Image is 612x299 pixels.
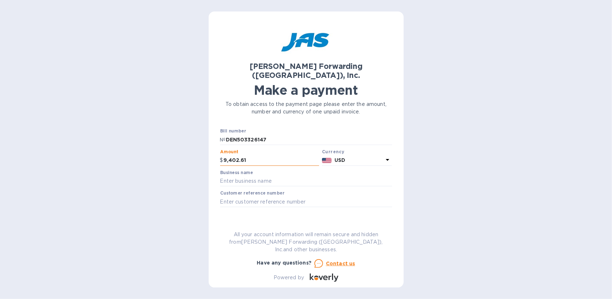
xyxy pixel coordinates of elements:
p: All your account information will remain secure and hidden from [PERSON_NAME] Forwarding ([GEOGRA... [220,231,392,253]
b: USD [335,157,345,163]
img: USD [322,158,332,163]
b: Have any questions? [257,260,312,266]
p: Powered by [274,274,304,281]
u: Contact us [326,261,355,266]
label: Business name [220,170,253,175]
b: [PERSON_NAME] Forwarding ([GEOGRAPHIC_DATA]), Inc. [250,62,362,80]
label: Amount [220,150,238,154]
h1: Make a payment [220,83,392,98]
p: № [220,136,226,144]
p: $ [220,156,223,164]
input: Enter bill number [226,134,392,145]
input: 0.00 [223,155,319,166]
input: Enter customer reference number [220,196,392,207]
label: Customer reference number [220,191,284,196]
p: To obtain access to the payment page please enter the amount, number and currency of one unpaid i... [220,101,392,116]
b: Currency [322,149,344,154]
label: Bill number [220,129,246,134]
input: Enter business name [220,176,392,187]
